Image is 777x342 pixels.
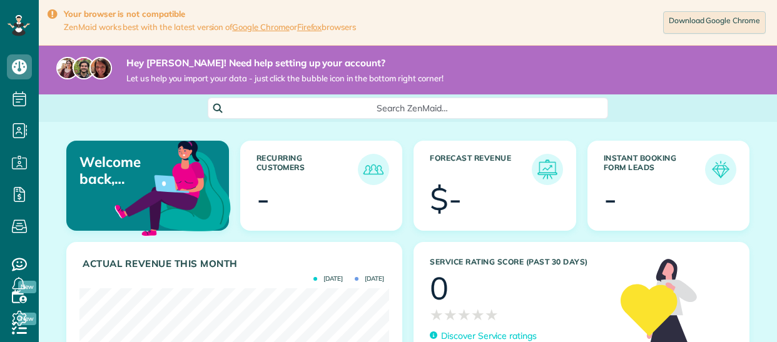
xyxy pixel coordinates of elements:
[64,9,356,19] strong: Your browser is not compatible
[430,258,608,266] h3: Service Rating score (past 30 days)
[256,154,358,185] h3: Recurring Customers
[430,304,444,326] span: ★
[355,276,384,282] span: [DATE]
[361,157,386,182] img: icon_recurring_customers-cf858462ba22bcd05b5a5880d41d6543d210077de5bb9ebc9590e49fd87d84ed.png
[79,154,175,187] p: Welcome back, [PERSON_NAME]!
[256,183,270,214] div: -
[444,304,457,326] span: ★
[430,154,532,185] h3: Forecast Revenue
[126,57,444,69] strong: Hey [PERSON_NAME]! Need help setting up your account?
[663,11,766,34] a: Download Google Chrome
[708,157,733,182] img: icon_form_leads-04211a6a04a5b2264e4ee56bc0799ec3eb69b7e499cbb523a139df1d13a81ae0.png
[313,276,343,282] span: [DATE]
[457,304,471,326] span: ★
[83,258,389,269] h3: Actual Revenue this month
[535,157,560,182] img: icon_forecast_revenue-8c13a41c7ed35a8dcfafea3cbb826a0462acb37728057bba2d056411b612bbbe.png
[73,57,95,79] img: jorge-587dff0eeaa6aab1f244e6dc62b8924c3b6ad411094392a53c71c6c4a576187d.jpg
[89,57,112,79] img: michelle-19f622bdf1676172e81f8f8fba1fb50e276960ebfe0243fe18214015130c80e4.jpg
[297,22,322,32] a: Firefox
[430,183,462,214] div: $-
[112,126,233,248] img: dashboard_welcome-42a62b7d889689a78055ac9021e634bf52bae3f8056760290aed330b23ab8690.png
[56,57,79,79] img: maria-72a9807cf96188c08ef61303f053569d2e2a8a1cde33d635c8a3ac13582a053d.jpg
[232,22,290,32] a: Google Chrome
[485,304,499,326] span: ★
[430,273,449,304] div: 0
[126,73,444,84] span: Let us help you import your data - just click the bubble icon in the bottom right corner!
[604,154,706,185] h3: Instant Booking Form Leads
[604,183,617,214] div: -
[471,304,485,326] span: ★
[64,22,356,33] span: ZenMaid works best with the latest version of or browsers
